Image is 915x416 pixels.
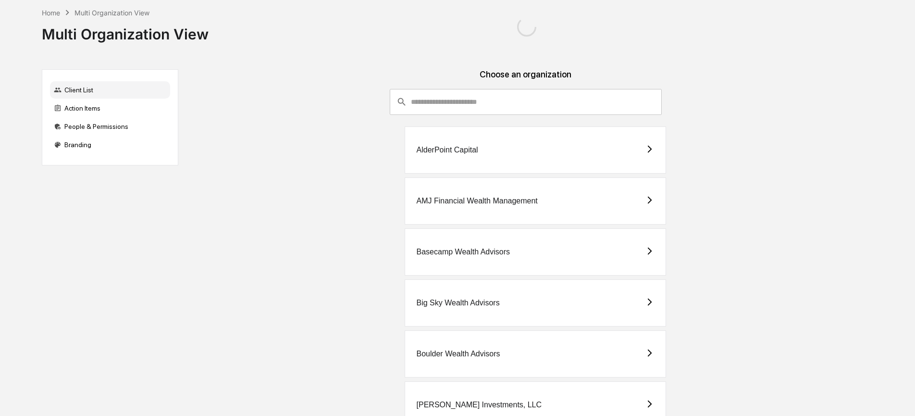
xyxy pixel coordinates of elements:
div: Home [42,9,60,17]
div: [PERSON_NAME] Investments, LLC [417,401,542,409]
div: consultant-dashboard__filter-organizations-search-bar [390,89,661,115]
div: Branding [50,136,170,153]
div: AMJ Financial Wealth Management [417,197,538,205]
div: Multi Organization View [74,9,149,17]
div: Boulder Wealth Advisors [417,350,500,358]
div: Big Sky Wealth Advisors [417,299,500,307]
div: Client List [50,81,170,99]
div: Basecamp Wealth Advisors [417,248,510,256]
div: Choose an organization [186,69,866,89]
div: People & Permissions [50,118,170,135]
div: Action Items [50,100,170,117]
div: AlderPoint Capital [417,146,478,154]
div: Multi Organization View [42,18,209,43]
